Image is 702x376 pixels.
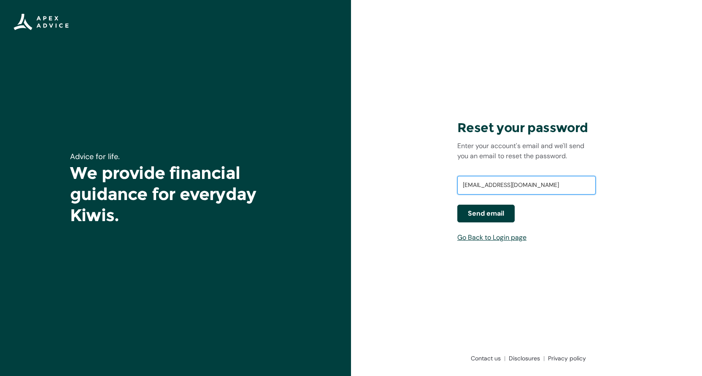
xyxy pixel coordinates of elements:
[457,120,596,136] h3: Reset your password
[545,354,586,362] a: Privacy policy
[457,176,596,195] input: Username
[468,208,504,219] span: Send email
[505,354,545,362] a: Disclosures
[457,205,515,222] button: Send email
[70,162,281,226] h1: We provide financial guidance for everyday Kiwis.
[70,151,120,162] span: Advice for life.
[457,233,526,242] a: Go Back to Login page
[13,14,69,30] img: Apex Advice Group
[467,354,505,362] a: Contact us
[457,141,596,161] p: Enter your account's email and we'll send you an email to reset the password.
